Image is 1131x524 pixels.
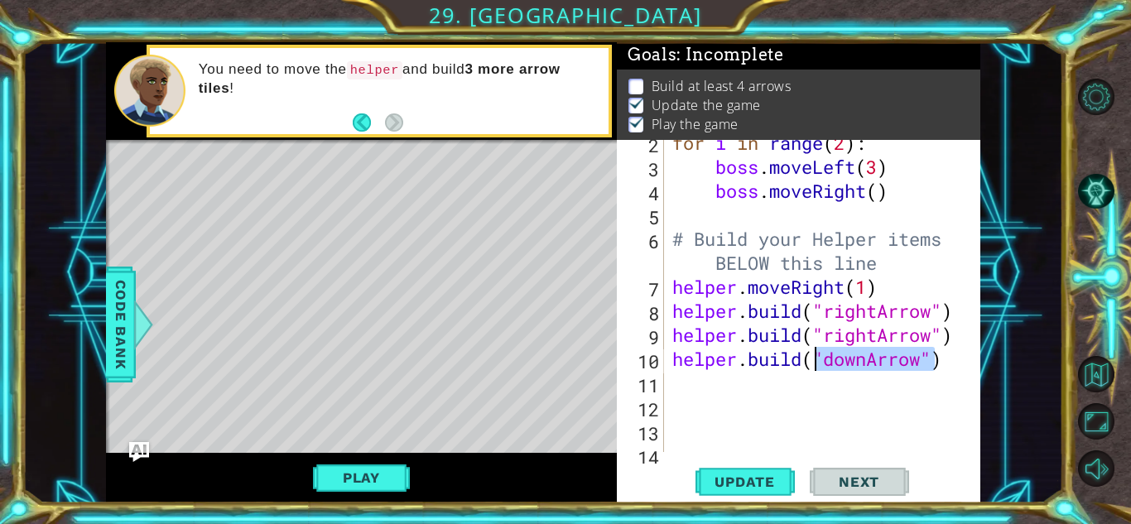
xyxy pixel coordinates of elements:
[698,474,792,490] span: Update
[1078,356,1114,392] button: Back to Map
[1078,173,1114,209] button: AI Hint
[810,464,909,500] button: Next
[1080,351,1131,398] a: Back to Map
[620,301,664,325] div: 8
[1078,79,1114,115] button: Level Options
[129,442,149,462] button: Ask AI
[628,115,645,128] img: Check mark for checkbox
[695,464,795,500] button: Update
[199,60,597,98] p: You need to move the and build !
[822,474,896,490] span: Next
[620,133,664,157] div: 2
[313,462,410,493] button: Play
[620,373,664,397] div: 11
[620,445,664,469] div: 14
[1078,450,1114,487] button: Mute
[353,113,385,132] button: Back
[676,45,783,65] span: : Incomplete
[620,325,664,349] div: 9
[652,96,761,114] p: Update the game
[620,421,664,445] div: 13
[652,115,739,133] p: Play the game
[620,277,664,301] div: 7
[1078,403,1114,440] button: Maximize Browser
[620,349,664,373] div: 10
[652,77,792,95] p: Build at least 4 arrows
[620,229,664,277] div: 6
[199,61,561,96] strong: 3 more arrow tiles
[347,61,402,79] code: helper
[620,205,664,229] div: 5
[385,113,403,132] button: Next
[620,157,664,181] div: 3
[108,274,134,375] span: Code Bank
[628,96,645,109] img: Check mark for checkbox
[620,397,664,421] div: 12
[620,181,664,205] div: 4
[628,45,784,65] span: Goals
